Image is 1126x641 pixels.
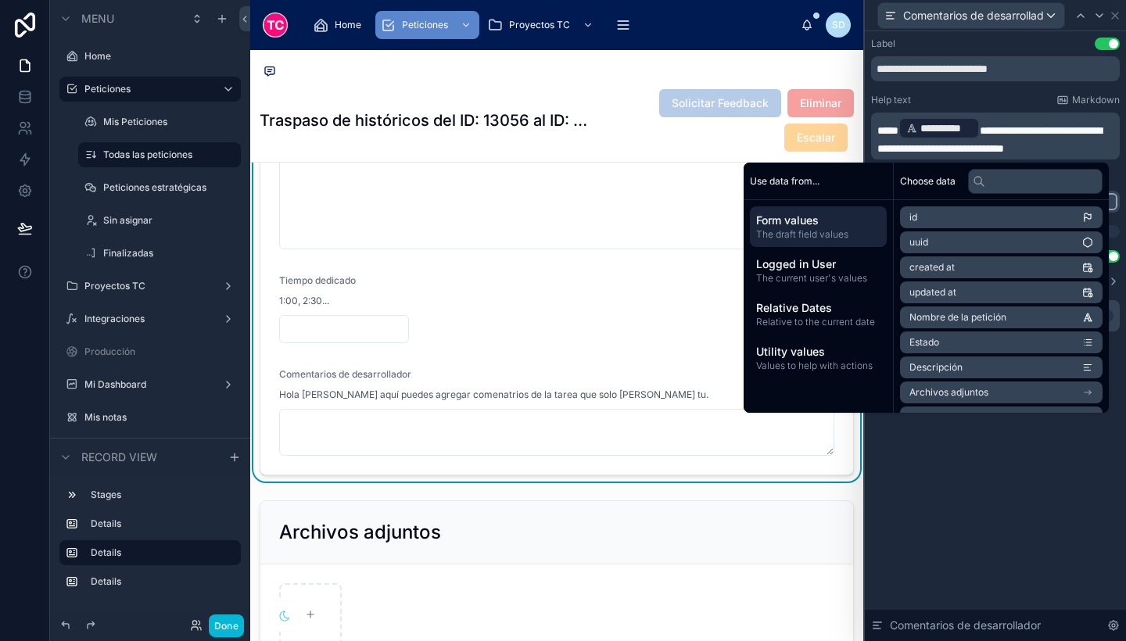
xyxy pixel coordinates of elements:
[103,181,238,194] label: Peticiones estratégicas
[308,11,372,39] a: Home
[900,175,956,188] span: Choose data
[279,274,356,286] span: Tiempo dedicado
[871,113,1120,159] div: scrollable content
[91,546,228,559] label: Details
[50,475,250,610] div: scrollable content
[84,346,238,358] label: Producción
[335,19,361,31] span: Home
[84,83,210,95] label: Peticiones
[103,149,231,161] label: Todas las peticiones
[260,109,592,131] h1: Traspaso de históricos del ID: 13056 al ID: 18966
[300,8,801,42] div: scrollable content
[871,38,895,50] div: Label
[756,360,880,372] span: Values to help with actions
[890,618,1041,633] span: Comentarios de desarrollador
[871,94,911,106] label: Help text
[756,213,880,228] span: Form values
[1072,94,1120,106] span: Markdown
[263,13,288,38] img: App logo
[84,50,238,63] label: Home
[91,489,235,501] label: Stages
[84,280,216,292] label: Proyectos TC
[209,614,244,637] button: Done
[402,19,448,31] span: Peticiones
[756,272,880,285] span: The current user's values
[91,575,235,588] label: Details
[832,19,845,31] span: SD
[744,200,893,385] div: scrollable content
[509,19,570,31] span: Proyectos TC
[1056,94,1120,106] a: Markdown
[103,214,238,227] label: Sin asignar
[756,256,880,272] span: Logged in User
[84,313,216,325] label: Integraciones
[103,116,238,128] label: Mis Peticiones
[81,11,114,27] span: Menu
[279,389,708,401] span: Hola [PERSON_NAME] aquí puedes agregar comenatrios de la tarea que solo [PERSON_NAME] tu.
[903,8,1044,23] span: Comentarios de desarrollador
[756,228,880,241] span: The draft field values
[91,517,235,530] label: Details
[756,300,880,316] span: Relative Dates
[877,2,1065,29] button: Comentarios de desarrollador
[103,247,238,260] label: Finalizadas
[279,295,329,307] span: 1:00, 2:30...
[750,175,819,188] span: Use data from...
[84,411,238,424] label: Mis notas
[756,316,880,328] span: Relative to the current date
[84,378,216,391] label: Mi Dashboard
[482,11,601,39] a: Proyectos TC
[81,449,157,465] span: Record view
[279,368,411,380] span: Comentarios de desarrollador
[756,344,880,360] span: Utility values
[375,11,479,39] a: Peticiones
